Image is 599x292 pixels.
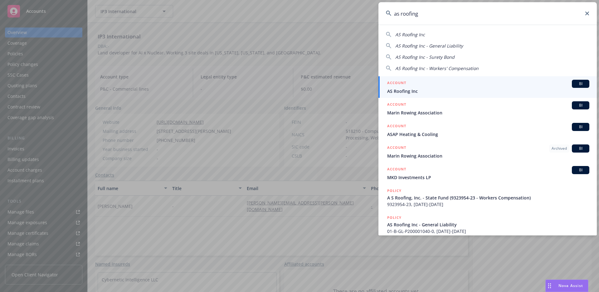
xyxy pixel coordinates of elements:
h5: ACCOUNT [387,101,406,109]
a: POLICYAS Roofing Inc - General Liability01-B-GL-P200001040-0, [DATE]-[DATE] [378,211,597,238]
h5: POLICY [387,188,402,194]
span: AS Roofing Inc - Workers' Compensation [395,65,479,71]
h5: ACCOUNT [387,123,406,130]
h5: ACCOUNT [387,144,406,152]
span: AS Roofing Inc - Surety Bond [395,54,455,60]
div: Drag to move [546,280,553,292]
span: Nova Assist [558,283,583,288]
button: Nova Assist [545,279,588,292]
span: Marin Rowing Association [387,109,589,116]
span: 9323954-23, [DATE]-[DATE] [387,201,589,208]
a: ACCOUNTArchivedBIMarin Rowing Association [378,141,597,163]
span: BI [574,124,587,130]
span: BI [574,167,587,173]
span: AS Roofing Inc [387,88,589,94]
a: ACCOUNTBIMarin Rowing Association [378,98,597,119]
span: A S Roofing, Inc. - State Fund (9323954-23 - Workers Compensation) [387,194,589,201]
span: BI [574,81,587,87]
span: Marin Rowing Association [387,153,589,159]
h5: POLICY [387,214,402,221]
a: POLICYA S Roofing, Inc. - State Fund (9323954-23 - Workers Compensation)9323954-23, [DATE]-[DATE] [378,184,597,211]
span: Archived [552,146,567,151]
h5: ACCOUNT [387,166,406,174]
span: BI [574,103,587,108]
span: AS Roofing Inc - General Liability [395,43,463,49]
h5: ACCOUNT [387,80,406,87]
a: ACCOUNTBIAS Roofing Inc [378,76,597,98]
span: BI [574,146,587,151]
span: ASAP Heating & Cooling [387,131,589,138]
span: 01-B-GL-P200001040-0, [DATE]-[DATE] [387,228,589,234]
span: AS Roofing Inc - General Liability [387,221,589,228]
span: MKD Investments LP [387,174,589,181]
a: ACCOUNTBIASAP Heating & Cooling [378,119,597,141]
a: ACCOUNTBIMKD Investments LP [378,163,597,184]
span: AS Roofing Inc [395,32,425,38]
input: Search... [378,2,597,25]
